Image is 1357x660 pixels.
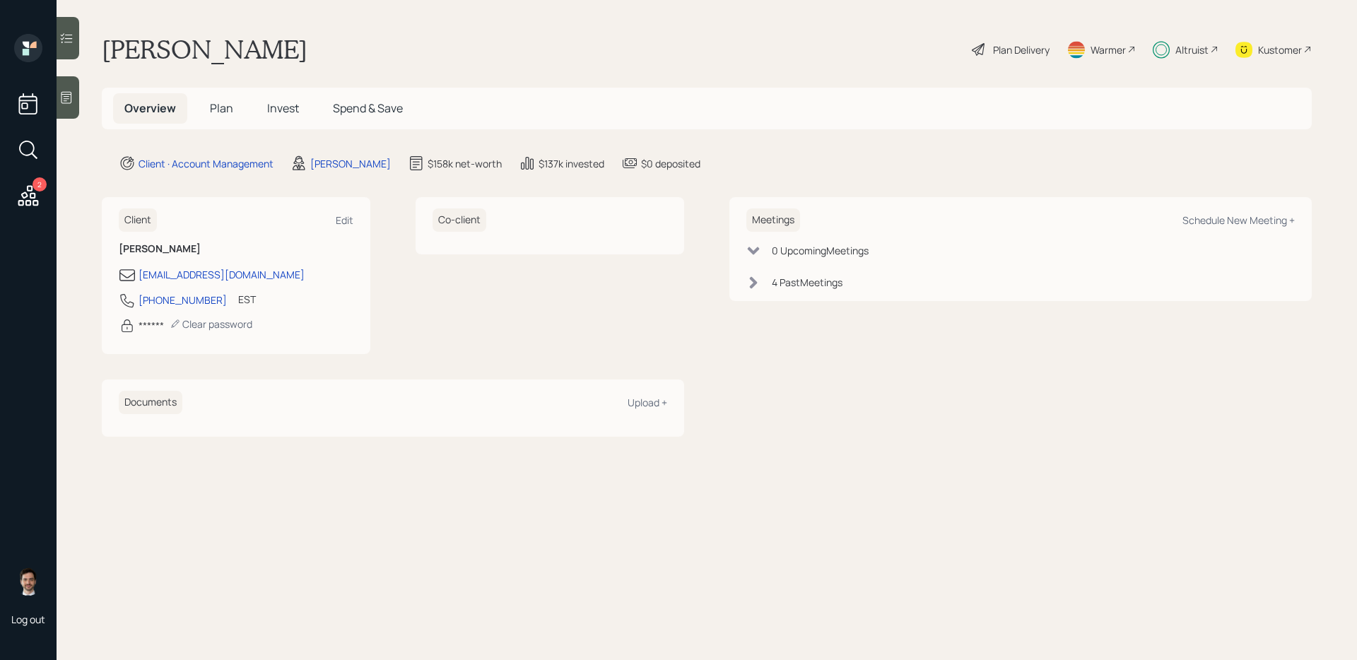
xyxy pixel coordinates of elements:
div: Log out [11,613,45,626]
span: Plan [210,100,233,116]
span: Overview [124,100,176,116]
div: [EMAIL_ADDRESS][DOMAIN_NAME] [139,267,305,282]
div: $0 deposited [641,156,700,171]
div: Kustomer [1258,42,1302,57]
h6: Co-client [433,208,486,232]
div: Upload + [628,396,667,409]
div: Warmer [1091,42,1126,57]
div: [PERSON_NAME] [310,156,391,171]
div: Clear password [170,317,252,331]
div: 0 Upcoming Meeting s [772,243,869,258]
div: 2 [33,177,47,191]
div: $137k invested [539,156,604,171]
h6: Meetings [746,208,800,232]
div: Schedule New Meeting + [1182,213,1295,227]
img: jonah-coleman-headshot.png [14,567,42,596]
div: $158k net-worth [428,156,502,171]
div: EST [238,292,256,307]
span: Spend & Save [333,100,403,116]
div: Client · Account Management [139,156,274,171]
div: Plan Delivery [993,42,1050,57]
span: Invest [267,100,299,116]
h6: Client [119,208,157,232]
div: 4 Past Meeting s [772,275,842,290]
h6: Documents [119,391,182,414]
h1: [PERSON_NAME] [102,34,307,65]
div: Edit [336,213,353,227]
div: Altruist [1175,42,1209,57]
h6: [PERSON_NAME] [119,243,353,255]
div: [PHONE_NUMBER] [139,293,227,307]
